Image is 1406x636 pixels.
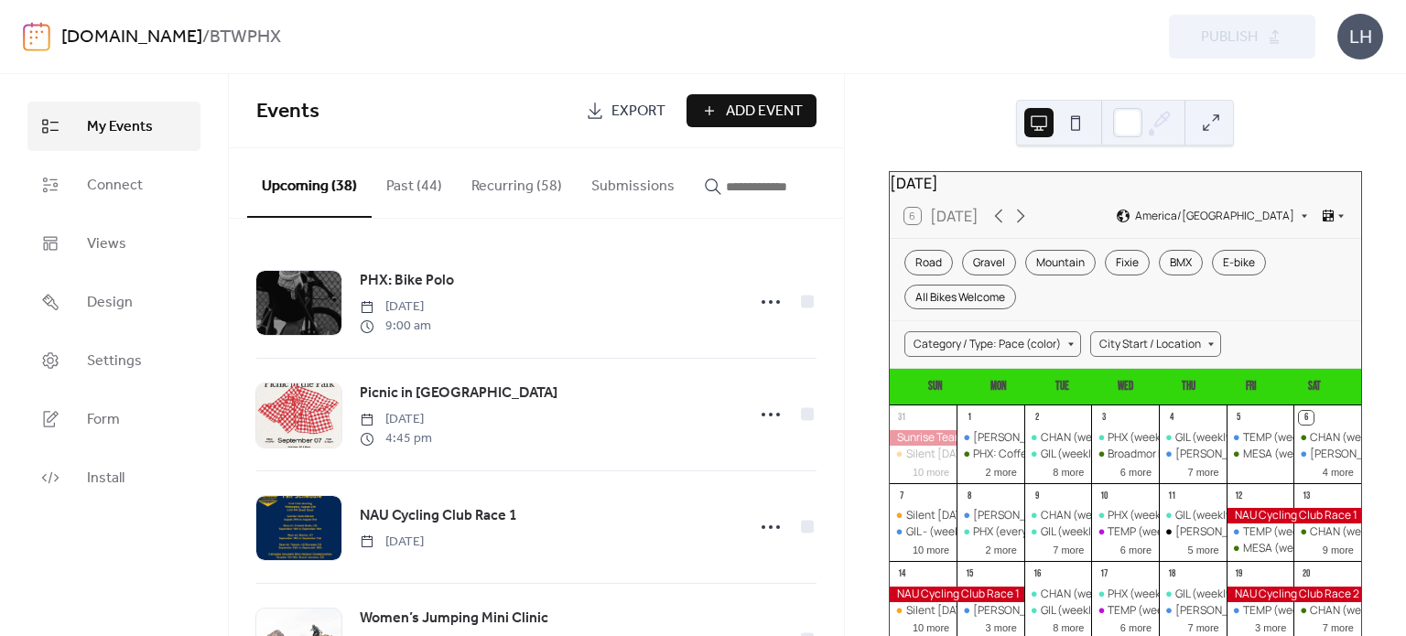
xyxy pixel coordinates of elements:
[1180,463,1226,479] button: 7 more
[360,429,432,448] span: 4:45 pm
[87,292,133,314] span: Design
[962,411,976,425] div: 1
[904,369,968,405] div: Sun
[360,269,454,293] a: PHX: Bike Polo
[1164,411,1178,425] div: 4
[1212,250,1266,275] div: E-bike
[1159,447,1227,462] div: SCOT (bi monthly): B Group FULL ADERO
[27,277,200,327] a: Design
[1293,603,1361,619] div: CHAN (weekly): Saturday Circuit
[1108,447,1199,462] div: Broadmor Bike Bus
[1157,369,1220,405] div: Thu
[968,369,1031,405] div: Mon
[979,463,1024,479] button: 2 more
[957,447,1024,462] div: PHX: Coffee Outside Ride
[87,233,126,255] span: Views
[1097,411,1110,425] div: 3
[1232,411,1246,425] div: 5
[1232,566,1246,580] div: 19
[1091,447,1159,462] div: Broadmor Bike Bus
[895,489,909,502] div: 7
[687,94,817,127] a: Add Event
[957,508,1024,523] div: SCOT (weekly): Coffee Grindin’
[1025,250,1096,275] div: Mountain
[1045,463,1091,479] button: 8 more
[906,603,1152,619] div: Silent [DATE] on [GEOGRAPHIC_DATA] - Car Free
[360,607,548,631] a: Women’s Jumping Mini Clinic
[1164,566,1178,580] div: 18
[87,175,143,197] span: Connect
[979,619,1024,634] button: 3 more
[360,270,454,292] span: PHX: Bike Polo
[726,101,803,123] span: Add Event
[1337,14,1383,59] div: LH
[1227,541,1294,556] div: MESA (weekly): Friday Donut & Coffee Ride
[87,116,153,138] span: My Events
[973,508,1188,523] div: [PERSON_NAME] (weekly): Coffee Grindin’
[27,160,200,210] a: Connect
[890,603,957,619] div: Silent Sunday on South Mountain - Car Free
[1091,430,1159,446] div: PHX (weekly): The Velo Wednesday Ride
[1164,489,1178,502] div: 11
[1232,489,1246,502] div: 12
[247,148,372,218] button: Upcoming (38)
[1108,524,1242,540] div: TEMP (weekly): Open Shop
[890,172,1361,194] div: [DATE]
[1024,524,1092,540] div: GIL (weekly): East Valley Short Loop
[962,489,976,502] div: 8
[372,148,457,216] button: Past (44)
[962,250,1016,275] div: Gravel
[906,508,1152,523] div: Silent [DATE] on [GEOGRAPHIC_DATA] - Car Free
[1243,430,1404,446] div: TEMP (weekly): The [DATE] Ride
[360,533,424,552] span: [DATE]
[1091,524,1159,540] div: TEMP (weekly): Open Shop
[1283,369,1347,405] div: Sat
[1293,524,1361,540] div: CHAN (weekly): Saturday Circuit
[27,453,200,502] a: Install
[457,148,577,216] button: Recurring (58)
[27,336,200,385] a: Settings
[1108,508,1283,523] div: PHX (weekly): The Velo [DATE] Ride
[890,524,957,540] div: GIL - (weekly) Sunday Service Ride with Al Vega
[890,430,957,446] div: Sunrise Team Retreat
[1041,524,1219,540] div: GIL (weekly): [GEOGRAPHIC_DATA]
[360,505,517,527] span: NAU Cycling Club Race 1
[890,447,957,462] div: Silent Sunday on South Mountain - Car Free
[1159,508,1227,523] div: GIL (weekly): East Valley Short Loop
[1108,603,1242,619] div: TEMP (weekly): Open Shop
[210,20,281,55] b: BTWPHX
[1159,524,1227,540] div: SCOT (weekly): Gainey Thursday
[1293,430,1361,446] div: CHAN (weekly): Saturday Circuit
[1159,430,1227,446] div: GIL (weekly): East Valley Short Loop
[1180,619,1226,634] button: 7 more
[1030,411,1044,425] div: 2
[1091,603,1159,619] div: TEMP (weekly): Open Shop
[1094,369,1157,405] div: Wed
[1041,603,1219,619] div: GIL (weekly): [GEOGRAPHIC_DATA]
[572,94,679,127] a: Export
[1315,619,1361,634] button: 7 more
[27,219,200,268] a: Views
[1024,430,1092,446] div: CHAN (weekly): B Group GAINEY
[1024,447,1092,462] div: GIL (weekly): East Valley Short Loop
[1243,524,1404,540] div: TEMP (weekly): The [DATE] Ride
[1024,603,1092,619] div: GIL (weekly): East Valley Short Loop
[1243,603,1404,619] div: TEMP (weekly): The [DATE] Ride
[973,603,1188,619] div: [PERSON_NAME] (weekly): Coffee Grindin’
[1024,587,1092,602] div: CHAN (weekly): B Group GAINEY
[973,430,1188,446] div: [PERSON_NAME] (weekly): Coffee Grindin’
[1108,430,1283,446] div: PHX (weekly): The Velo [DATE] Ride
[906,447,1152,462] div: Silent [DATE] on [GEOGRAPHIC_DATA] - Car Free
[1091,508,1159,523] div: PHX (weekly): The Velo Wednesday Ride
[1180,541,1226,556] button: 5 more
[1113,463,1159,479] button: 6 more
[1159,603,1227,619] div: SCOT (bi monthly): B Group FULL ADERO
[1041,508,1251,523] div: CHAN (weekly): B Group [PERSON_NAME]
[904,285,1016,310] div: All Bikes Welcome
[1097,566,1110,580] div: 17
[360,382,557,405] a: Picnic in [GEOGRAPHIC_DATA]
[1227,447,1294,462] div: MESA (weekly): Friday Donut & Coffee Ride
[23,22,50,51] img: logo
[256,92,319,132] span: Events
[1159,250,1203,275] div: BMX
